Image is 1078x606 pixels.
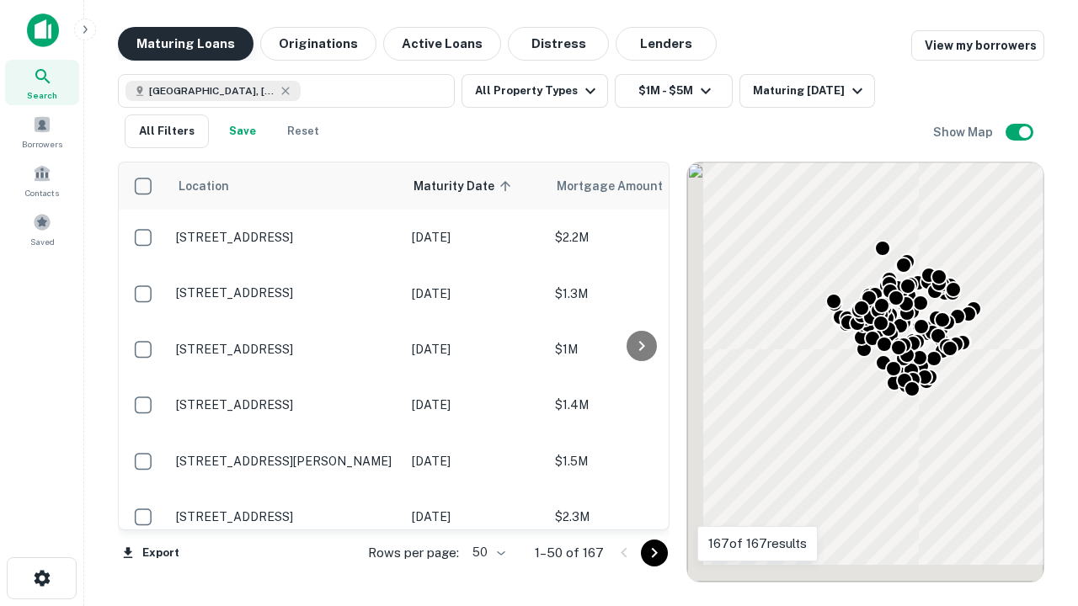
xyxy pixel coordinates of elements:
p: 1–50 of 167 [535,543,604,563]
div: 0 0 [687,162,1043,582]
button: All Filters [125,114,209,148]
img: capitalize-icon.png [27,13,59,47]
p: [STREET_ADDRESS] [176,285,395,300]
span: Contacts [25,186,59,199]
span: Maturity Date [414,176,516,196]
p: $1.3M [555,284,723,303]
p: [STREET_ADDRESS] [176,342,395,357]
p: [STREET_ADDRESS][PERSON_NAME] [176,454,395,469]
p: [DATE] [412,396,538,414]
button: Originations [260,27,376,61]
p: [DATE] [412,228,538,247]
th: Maturity Date [403,162,547,210]
p: [DATE] [412,452,538,470]
p: $2.3M [555,508,723,526]
h6: Show Map [933,123,995,141]
button: Active Loans [383,27,501,61]
p: [STREET_ADDRESS] [176,397,395,412]
span: Mortgage Amount [557,176,685,196]
a: Search [5,60,79,105]
p: $1.5M [555,452,723,470]
p: [DATE] [412,508,538,526]
div: Maturing [DATE] [753,81,867,101]
a: Saved [5,206,79,252]
button: $1M - $5M [615,74,733,108]
button: Reset [276,114,330,148]
button: Save your search to get updates of matches that match your search criteria. [216,114,269,148]
span: Borrowers [22,137,62,151]
p: [DATE] [412,284,538,303]
span: Search [27,88,57,102]
p: Rows per page: [368,543,459,563]
div: 50 [466,540,508,565]
p: [DATE] [412,340,538,359]
button: Go to next page [641,540,668,566]
span: Location [178,176,229,196]
p: [STREET_ADDRESS] [176,509,395,524]
span: Saved [30,235,55,248]
p: $2.2M [555,228,723,247]
p: [STREET_ADDRESS] [176,230,395,245]
span: [GEOGRAPHIC_DATA], [GEOGRAPHIC_DATA], [GEOGRAPHIC_DATA] [149,83,275,98]
a: Borrowers [5,109,79,154]
a: View my borrowers [911,30,1044,61]
button: Distress [508,27,609,61]
button: Maturing [DATE] [739,74,875,108]
button: Lenders [616,27,717,61]
p: $1.4M [555,396,723,414]
a: Contacts [5,157,79,203]
iframe: Chat Widget [994,471,1078,552]
th: Mortgage Amount [547,162,732,210]
button: Export [118,540,184,566]
p: 167 of 167 results [708,534,807,554]
p: $1M [555,340,723,359]
th: Location [168,162,403,210]
button: Maturing Loans [118,27,253,61]
button: [GEOGRAPHIC_DATA], [GEOGRAPHIC_DATA], [GEOGRAPHIC_DATA] [118,74,455,108]
button: All Property Types [462,74,608,108]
